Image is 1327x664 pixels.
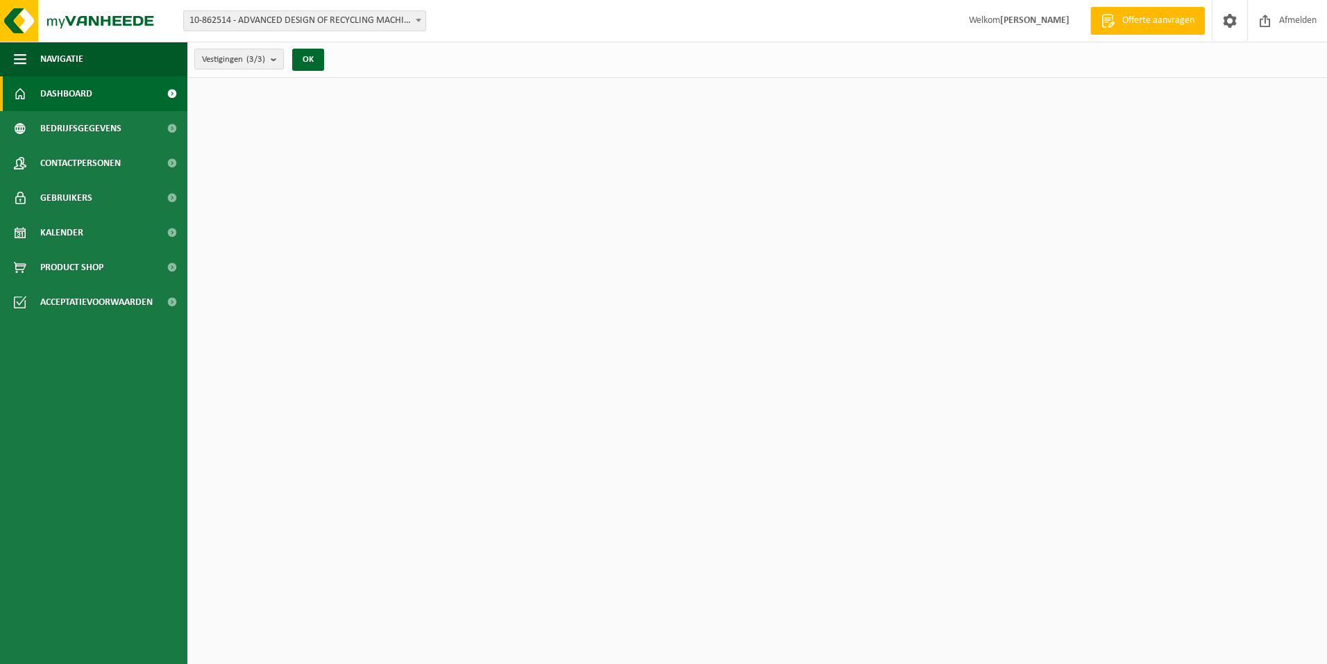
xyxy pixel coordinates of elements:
button: OK [292,49,324,71]
span: Offerte aanvragen [1119,14,1198,28]
span: 10-862514 - ADVANCED DESIGN OF RECYCLING MACHINES - MENEN [183,10,426,31]
span: Kalender [40,215,83,250]
span: Vestigingen [202,49,265,70]
span: Contactpersonen [40,146,121,181]
count: (3/3) [246,55,265,64]
span: Dashboard [40,76,92,111]
span: Gebruikers [40,181,92,215]
span: Acceptatievoorwaarden [40,285,153,319]
span: Product Shop [40,250,103,285]
button: Vestigingen(3/3) [194,49,284,69]
span: 10-862514 - ADVANCED DESIGN OF RECYCLING MACHINES - MENEN [184,11,425,31]
strong: [PERSON_NAME] [1000,15,1070,26]
span: Navigatie [40,42,83,76]
span: Bedrijfsgegevens [40,111,121,146]
a: Offerte aanvragen [1090,7,1205,35]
